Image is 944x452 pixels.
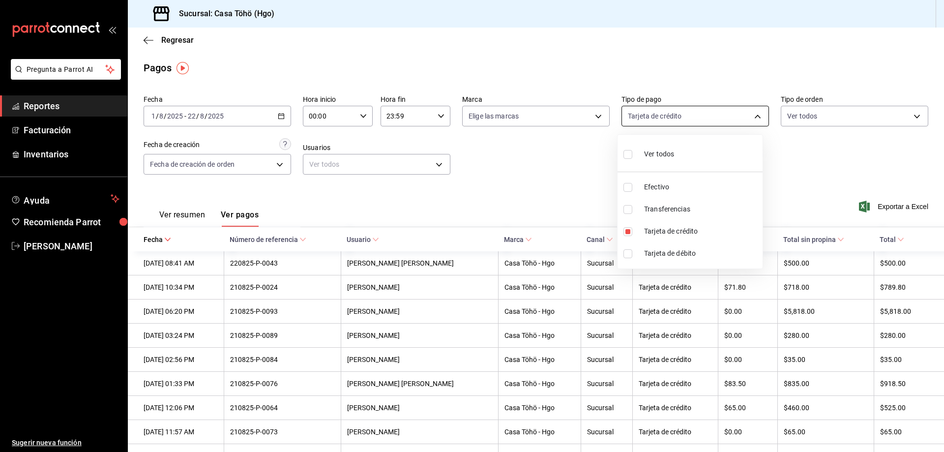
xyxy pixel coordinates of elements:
[644,204,759,214] span: Transferencias
[644,182,759,192] span: Efectivo
[177,62,189,74] img: Tooltip marker
[644,149,674,159] span: Ver todos
[644,248,759,259] span: Tarjeta de débito
[644,226,759,237] span: Tarjeta de crédito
